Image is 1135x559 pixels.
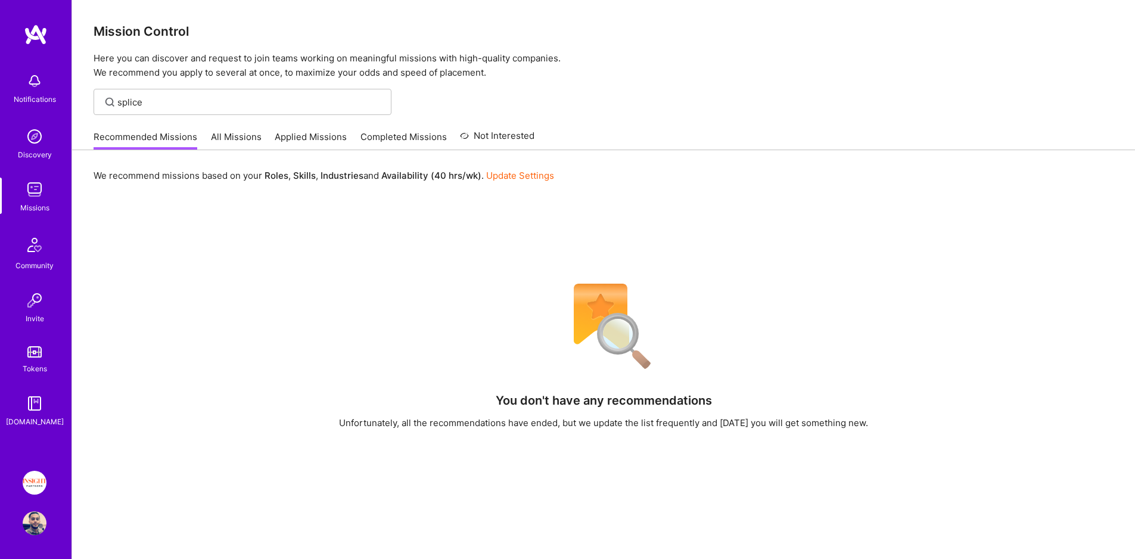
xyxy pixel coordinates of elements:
a: Recommended Missions [94,131,197,150]
h3: Mission Control [94,24,1114,39]
img: teamwork [23,178,46,201]
img: User Avatar [23,511,46,535]
a: Applied Missions [275,131,347,150]
div: Unfortunately, all the recommendations have ended, but we update the list frequently and [DATE] y... [339,417,868,429]
b: Roles [265,170,288,181]
b: Skills [293,170,316,181]
img: Insight Partners: Data & AI - Sourcing [23,471,46,495]
a: Not Interested [460,129,534,150]
img: logo [24,24,48,45]
a: Completed Missions [360,131,447,150]
i: icon SearchGrey [103,95,117,109]
div: Notifications [14,93,56,105]
img: bell [23,69,46,93]
h4: You don't have any recommendations [496,393,712,408]
b: Availability (40 hrs/wk) [381,170,481,181]
b: Industries [321,170,363,181]
input: overall type: UNKNOWN_TYPE server type: NO_SERVER_DATA heuristic type: UNKNOWN_TYPE label: Find M... [117,96,383,108]
div: Community [15,259,54,272]
a: User Avatar [20,511,49,535]
a: Update Settings [486,170,554,181]
img: tokens [27,346,42,358]
div: Discovery [18,148,52,161]
p: We recommend missions based on your , , and . [94,169,554,182]
div: [DOMAIN_NAME] [6,415,64,428]
div: Invite [26,312,44,325]
img: guide book [23,392,46,415]
img: discovery [23,125,46,148]
a: All Missions [211,131,262,150]
img: No Results [553,276,654,377]
p: Here you can discover and request to join teams working on meaningful missions with high-quality ... [94,51,1114,80]
div: Missions [20,201,49,214]
a: Insight Partners: Data & AI - Sourcing [20,471,49,495]
div: Tokens [23,362,47,375]
img: Invite [23,288,46,312]
img: Community [20,231,49,259]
